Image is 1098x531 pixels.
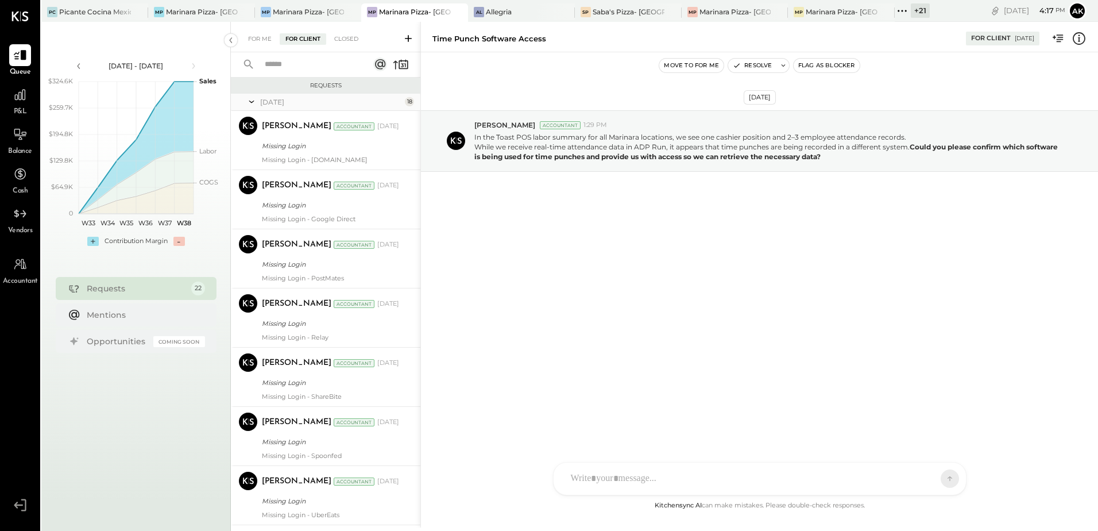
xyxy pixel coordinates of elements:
[262,274,399,282] div: Missing Login - PostMates
[659,59,724,72] button: Move to for me
[334,122,374,130] div: Accountant
[199,147,216,155] text: Labor
[153,336,205,347] div: Coming Soon
[10,67,31,78] span: Queue
[119,219,133,227] text: W35
[260,97,402,107] div: [DATE]
[262,140,396,152] div: Missing Login
[540,121,581,129] div: Accountant
[47,7,57,17] div: PC
[1,253,40,287] a: Accountant
[87,283,185,294] div: Requests
[1,44,40,78] a: Queue
[166,7,238,17] div: Marinara Pizza- [GEOGRAPHIC_DATA]
[377,181,399,190] div: [DATE]
[379,7,451,17] div: Marinara Pizza- [GEOGRAPHIC_DATA]
[262,511,399,519] div: Missing Login - UberEats
[806,7,877,17] div: Marinara Pizza- [GEOGRAPHIC_DATA]
[971,34,1011,43] div: For Client
[262,495,396,507] div: Missing Login
[237,82,415,90] div: Requests
[262,259,396,270] div: Missing Login
[581,7,591,17] div: SP
[405,97,414,106] div: 18
[262,318,396,329] div: Missing Login
[87,61,185,71] div: [DATE] - [DATE]
[154,7,164,17] div: MP
[1,84,40,117] a: P&L
[262,156,399,164] div: Missing Login - [DOMAIN_NAME]
[14,107,27,117] span: P&L
[486,7,512,17] div: Allegria
[377,477,399,486] div: [DATE]
[1,124,40,157] a: Balance
[334,182,374,190] div: Accountant
[105,237,168,246] div: Contribution Margin
[328,33,364,45] div: Closed
[262,298,331,310] div: [PERSON_NAME]
[262,476,331,487] div: [PERSON_NAME]
[262,180,331,191] div: [PERSON_NAME]
[48,77,73,85] text: $324.6K
[262,199,396,211] div: Missing Login
[81,219,95,227] text: W33
[334,478,374,486] div: Accountant
[199,77,216,85] text: Sales
[100,219,115,227] text: W34
[191,282,205,295] div: 22
[432,33,546,44] div: Time Punch Software Access
[1,203,40,236] a: Vendors
[744,90,776,105] div: [DATE]
[593,7,664,17] div: Saba's Pizza- [GEOGRAPHIC_DATA]
[262,333,399,341] div: Missing Login - Relay
[377,359,399,368] div: [DATE]
[334,300,374,308] div: Accountant
[158,219,172,227] text: W37
[49,156,73,164] text: $129.8K
[474,7,484,17] div: Al
[728,59,776,72] button: Resolve
[1004,5,1065,16] div: [DATE]
[262,417,331,428] div: [PERSON_NAME]
[377,122,399,131] div: [DATE]
[8,147,32,157] span: Balance
[262,377,396,388] div: Missing Login
[262,215,399,223] div: Missing Login - Google Direct
[262,393,399,401] div: Missing Login - ShareBite
[49,103,73,111] text: $259.7K
[911,3,930,18] div: + 21
[474,132,1058,161] p: In the Toast POS labor summary for all Marinara locations, we see one cashier position and 2–3 em...
[583,121,607,130] span: 1:29 PM
[377,299,399,309] div: [DATE]
[87,309,199,321] div: Mentions
[377,240,399,249] div: [DATE]
[199,178,218,186] text: COGS
[261,7,271,17] div: MP
[989,5,1001,17] div: copy link
[273,7,345,17] div: Marinara Pizza- [GEOGRAPHIC_DATA].
[377,418,399,427] div: [DATE]
[173,237,185,246] div: -
[51,183,73,191] text: $64.9K
[87,237,99,246] div: +
[794,59,860,72] button: Flag as Blocker
[367,7,377,17] div: MP
[8,226,33,236] span: Vendors
[262,239,331,251] div: [PERSON_NAME]
[49,130,73,138] text: $194.8K
[1015,34,1034,43] div: [DATE]
[794,7,804,17] div: MP
[262,452,399,460] div: Missing Login - Spoonfed
[87,336,148,347] div: Opportunities
[280,33,326,45] div: For Client
[334,418,374,426] div: Accountant
[474,143,1060,161] b: Could you please confirm which software is being used for time punches and provide us with access...
[59,7,131,17] div: Picante Cocina Mexicana Rest
[474,120,535,130] span: [PERSON_NAME]
[262,121,331,132] div: [PERSON_NAME]
[176,219,191,227] text: W38
[699,7,771,17] div: Marinara Pizza- [GEOGRAPHIC_DATA]
[138,219,153,227] text: W36
[687,7,698,17] div: MP
[69,209,73,217] text: 0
